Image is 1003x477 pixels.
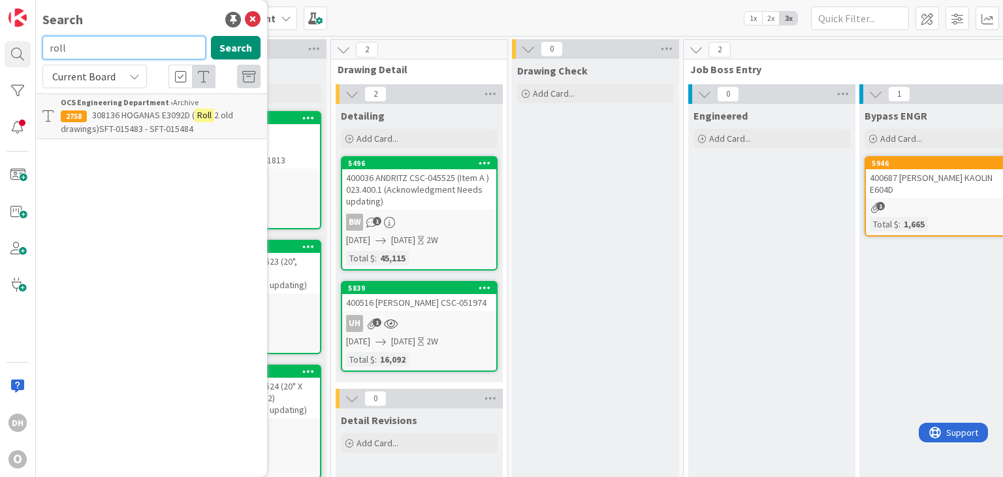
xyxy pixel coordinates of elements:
[744,12,762,25] span: 1x
[876,202,885,210] span: 1
[346,352,375,367] div: Total $
[533,88,575,99] span: Add Card...
[8,450,27,469] div: O
[338,63,491,76] span: Drawing Detail
[346,315,363,332] div: uh
[364,391,387,406] span: 0
[541,41,563,57] span: 0
[375,352,377,367] span: :
[693,109,748,122] span: Engineered
[342,294,496,311] div: 400516 [PERSON_NAME] CSC-051974
[342,157,496,169] div: 5496
[42,36,206,59] input: Search for title...
[8,8,27,27] img: Visit kanbanzone.com
[348,284,496,293] div: 5839
[346,251,375,265] div: Total $
[391,335,415,348] span: [DATE]
[341,109,385,122] span: Detailing
[880,133,922,144] span: Add Card...
[357,437,398,449] span: Add Card...
[61,97,261,108] div: Archive
[377,251,409,265] div: 45,115
[356,42,378,58] span: 2
[342,214,496,231] div: BW
[346,233,370,247] span: [DATE]
[36,93,267,139] a: OCS Engineering Department ›Archive2758308136 HOGANAS E3092D (Roll2 old drawings)SFT-015483 - SFT...
[8,414,27,432] div: DH
[342,169,496,210] div: 400036 ANDRITZ CSC-045525 (Item A ) 023.400.1 (Acknowledgment Needs updating)
[342,282,496,311] div: 5839400516 [PERSON_NAME] CSC-051974
[391,233,415,247] span: [DATE]
[865,109,927,122] span: Bypass ENGR
[888,86,910,102] span: 1
[762,12,780,25] span: 2x
[357,133,398,144] span: Add Card...
[517,64,588,77] span: Drawing Check
[899,217,900,231] span: :
[870,217,899,231] div: Total $
[426,335,438,348] div: 2W
[61,110,87,122] div: 2758
[342,282,496,294] div: 5839
[42,10,83,29] div: Search
[27,2,59,18] span: Support
[377,352,409,367] div: 16,092
[92,109,195,121] span: 308136 HOGANAS E3092D (
[811,7,909,30] input: Quick Filter...
[717,86,739,102] span: 0
[211,36,261,59] button: Search
[195,108,214,122] mark: Roll
[373,318,381,327] span: 1
[61,97,173,107] b: OCS Engineering Department ›
[341,414,417,427] span: Detail Revisions
[373,217,381,225] span: 1
[708,42,731,58] span: 2
[364,86,387,102] span: 2
[346,335,370,348] span: [DATE]
[342,157,496,210] div: 5496400036 ANDRITZ CSC-045525 (Item A ) 023.400.1 (Acknowledgment Needs updating)
[426,233,438,247] div: 2W
[900,217,928,231] div: 1,665
[342,315,496,332] div: uh
[348,159,496,168] div: 5496
[346,214,363,231] div: BW
[52,70,116,83] span: Current Board
[709,133,751,144] span: Add Card...
[375,251,377,265] span: :
[780,12,797,25] span: 3x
